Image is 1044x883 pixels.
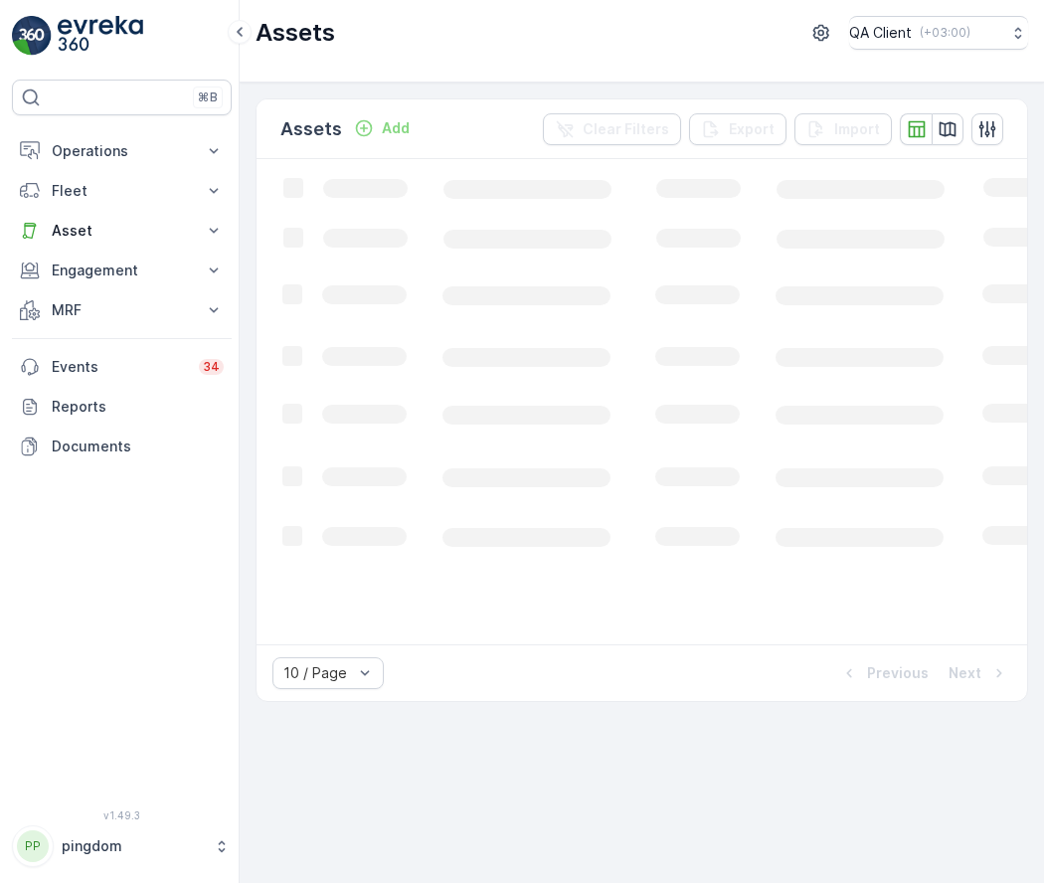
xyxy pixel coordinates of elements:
[52,181,192,201] p: Fleet
[12,809,232,821] span: v 1.49.3
[920,25,970,41] p: ( +03:00 )
[382,118,410,138] p: Add
[689,113,786,145] button: Export
[17,830,49,862] div: PP
[12,387,232,427] a: Reports
[834,119,880,139] p: Import
[849,16,1028,50] button: QA Client(+03:00)
[12,290,232,330] button: MRF
[52,397,224,417] p: Reports
[52,357,187,377] p: Events
[12,825,232,867] button: PPpingdom
[52,141,192,161] p: Operations
[12,131,232,171] button: Operations
[346,116,418,140] button: Add
[949,663,981,683] p: Next
[837,661,931,685] button: Previous
[52,437,224,456] p: Documents
[52,261,192,280] p: Engagement
[849,23,912,43] p: QA Client
[12,347,232,387] a: Events34
[256,17,335,49] p: Assets
[52,221,192,241] p: Asset
[729,119,775,139] p: Export
[794,113,892,145] button: Import
[867,663,929,683] p: Previous
[12,251,232,290] button: Engagement
[203,359,220,375] p: 34
[62,836,204,856] p: pingdom
[12,211,232,251] button: Asset
[12,427,232,466] a: Documents
[12,16,52,56] img: logo
[280,115,342,143] p: Assets
[52,300,192,320] p: MRF
[543,113,681,145] button: Clear Filters
[198,89,218,105] p: ⌘B
[583,119,669,139] p: Clear Filters
[58,16,143,56] img: logo_light-DOdMpM7g.png
[947,661,1011,685] button: Next
[12,171,232,211] button: Fleet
